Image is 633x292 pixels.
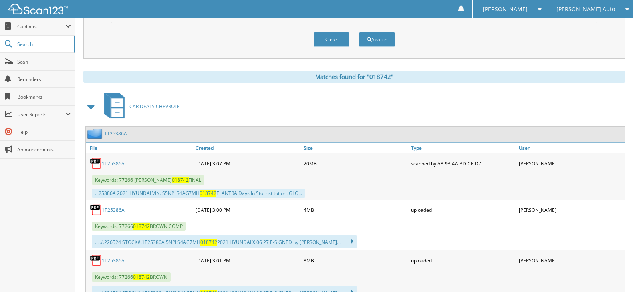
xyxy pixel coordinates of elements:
span: Bookmarks [17,93,71,100]
span: [PERSON_NAME] Auto [556,7,615,12]
div: [DATE] 3:00 PM [194,202,302,218]
span: Search [17,41,70,48]
div: ... #:226524 STOCK#:1T25386A 5NPLS4AG7MH 2021 HYUNDAI X 06 27 E-SIGNED by [PERSON_NAME]... [92,235,357,248]
div: [PERSON_NAME] [517,252,625,268]
div: uploaded [409,202,517,218]
div: [PERSON_NAME] [517,155,625,171]
div: uploaded [409,252,517,268]
a: File [86,143,194,153]
div: Matches found for "018742" [83,71,625,83]
a: 1T25386A [102,160,125,167]
img: PDF.png [90,204,102,216]
span: Scan [17,58,71,65]
img: PDF.png [90,254,102,266]
a: User [517,143,625,153]
div: ...25386A 2021 HYUNDAI VIN: S5NPLS4AG7MH ELANTRA Days In Sto institution: GLO... [92,189,305,198]
img: scan123-logo-white.svg [8,4,68,14]
div: [PERSON_NAME] [517,202,625,218]
button: Search [359,32,395,47]
div: 8MB [302,252,409,268]
div: [DATE] 3:07 PM [194,155,302,171]
a: 1T25386A [102,257,125,264]
span: [PERSON_NAME] [483,7,528,12]
span: Help [17,129,71,135]
span: 018742 [200,239,217,246]
a: CAR DEALS CHEVROLET [99,91,183,122]
div: [DATE] 3:01 PM [194,252,302,268]
span: Reminders [17,76,71,83]
button: Clear [314,32,349,47]
span: Announcements [17,146,71,153]
a: Type [409,143,517,153]
span: User Reports [17,111,65,118]
span: Cabinets [17,23,65,30]
div: 4MB [302,202,409,218]
span: 018742 [133,223,150,230]
span: CAR DEALS CHEVROLET [129,103,183,110]
div: 20MB [302,155,409,171]
span: Keywords: 77266 [PERSON_NAME] FINAL [92,175,204,185]
a: Created [194,143,302,153]
div: scanned by A8-93-4A-3D-CF-D7 [409,155,517,171]
a: 1T25386A [102,207,125,213]
span: Keywords: 77266 BROWN COMP [92,222,186,231]
img: PDF.png [90,157,102,169]
span: 018742 [133,274,150,280]
img: folder2.png [87,129,104,139]
span: 018742 [172,177,189,183]
span: Keywords: 77266 BROWN [92,272,171,282]
span: 018742 [200,190,216,197]
a: 1T25386A [104,130,127,137]
a: Size [302,143,409,153]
